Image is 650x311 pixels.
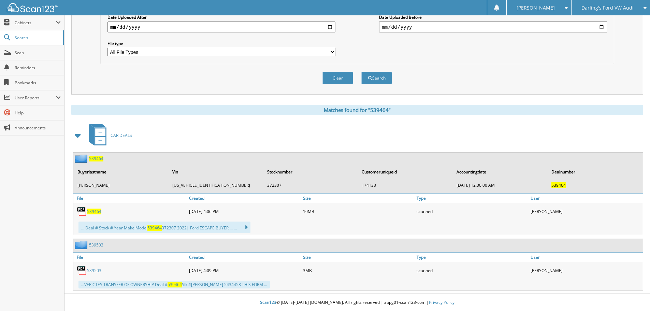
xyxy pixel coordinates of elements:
img: folder2.png [75,241,89,249]
label: Date Uploaded Before [379,14,607,20]
span: [PERSON_NAME] [517,6,555,10]
span: Cabinets [15,20,56,26]
a: Type [415,194,529,203]
th: Vin [169,165,263,179]
a: 539464 [89,156,103,161]
div: scanned [415,204,529,218]
th: Dealnumber [548,165,642,179]
span: Darling's Ford VW Audi [581,6,634,10]
a: File [73,253,187,262]
span: Help [15,110,61,116]
div: scanned [415,264,529,277]
span: Announcements [15,125,61,131]
div: [PERSON_NAME] [529,264,643,277]
div: [DATE] 4:06 PM [187,204,301,218]
a: User [529,194,643,203]
div: [DATE] 4:09 PM [187,264,301,277]
span: Scan [15,50,61,56]
div: ... Deal # Stock # Year Make Model 372307 2022| Ford ESCAPE BUYER ... ... [78,222,250,233]
button: Search [361,72,392,84]
a: Size [301,194,415,203]
div: ...VERICTES TRANSFER OF OWNERSHIP Deal # Sik #[PERSON_NAME] 5434458 THIS FORM ... [78,281,270,288]
span: 539464 [551,182,566,188]
span: 539464 [147,225,162,231]
div: 10MB [301,204,415,218]
a: User [529,253,643,262]
img: folder2.png [75,154,89,163]
span: 539464 [168,282,182,287]
th: Customeruniqueid [358,165,452,179]
a: 539503 [89,242,103,248]
img: PDF.png [77,206,87,216]
input: end [379,22,607,32]
span: CAR DEALS [111,132,132,138]
span: User Reports [15,95,56,101]
td: 372307 [264,180,358,191]
button: Clear [322,72,353,84]
iframe: Chat Widget [616,278,650,311]
span: Bookmarks [15,80,61,86]
a: 539503 [87,268,101,273]
label: Date Uploaded After [107,14,335,20]
img: scan123-logo-white.svg [7,3,58,12]
a: File [73,194,187,203]
div: © [DATE]-[DATE] [DOMAIN_NAME]. All rights reserved | appg01-scan123-com | [64,294,650,311]
span: Search [15,35,60,41]
div: Matches found for "539464" [71,105,643,115]
span: Scan123 [260,299,276,305]
div: [PERSON_NAME] [529,204,643,218]
a: Type [415,253,529,262]
span: Reminders [15,65,61,71]
a: CAR DEALS [85,122,132,149]
a: Created [187,253,301,262]
a: 539464 [87,209,101,214]
td: 174133 [358,180,452,191]
input: start [107,22,335,32]
td: [DATE] 12:00:00 AM [453,180,547,191]
td: [US_VEHICLE_IDENTIFICATION_NUMBER] [169,180,263,191]
label: File type [107,41,335,46]
a: Created [187,194,301,203]
th: Stocknumber [264,165,358,179]
a: Size [301,253,415,262]
td: [PERSON_NAME] [74,180,168,191]
th: Accountingdate [453,165,547,179]
a: Privacy Policy [429,299,454,305]
img: PDF.png [77,265,87,275]
div: 3MB [301,264,415,277]
th: Buyerlastname [74,165,168,179]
